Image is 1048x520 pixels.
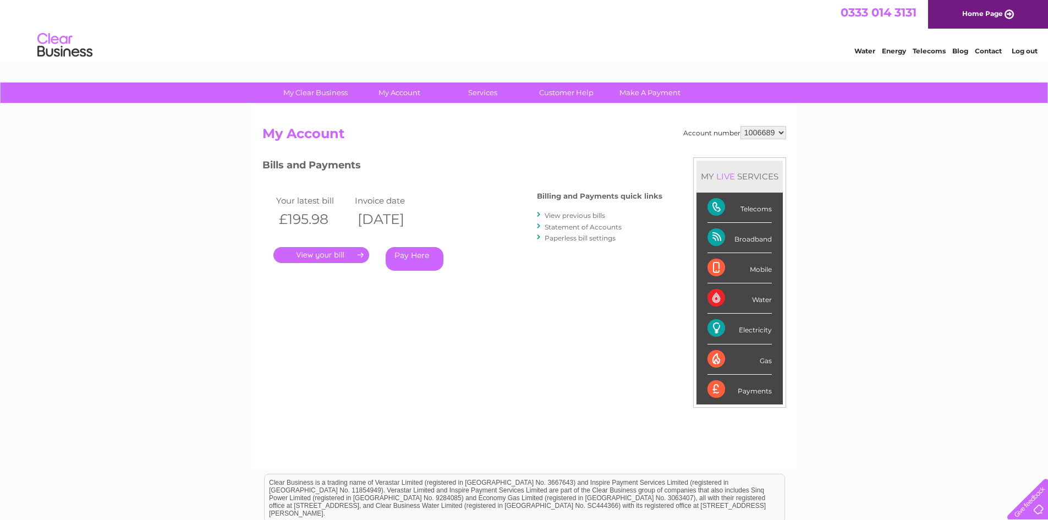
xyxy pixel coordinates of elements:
[707,314,772,344] div: Electricity
[545,234,616,242] a: Paperless bill settings
[854,47,875,55] a: Water
[714,171,737,182] div: LIVE
[707,193,772,223] div: Telecoms
[1012,47,1038,55] a: Log out
[913,47,946,55] a: Telecoms
[882,47,906,55] a: Energy
[273,193,353,208] td: Your latest bill
[273,247,369,263] a: .
[707,223,772,253] div: Broadband
[352,193,431,208] td: Invoice date
[707,375,772,404] div: Payments
[37,29,93,62] img: logo.png
[262,126,786,147] h2: My Account
[386,247,443,271] a: Pay Here
[262,157,662,177] h3: Bills and Payments
[354,83,445,103] a: My Account
[605,83,695,103] a: Make A Payment
[707,253,772,283] div: Mobile
[265,6,784,53] div: Clear Business is a trading name of Verastar Limited (registered in [GEOGRAPHIC_DATA] No. 3667643...
[683,126,786,139] div: Account number
[707,283,772,314] div: Water
[352,208,431,231] th: [DATE]
[521,83,612,103] a: Customer Help
[545,211,605,220] a: View previous bills
[545,223,622,231] a: Statement of Accounts
[696,161,783,192] div: MY SERVICES
[841,6,917,19] a: 0333 014 3131
[975,47,1002,55] a: Contact
[437,83,528,103] a: Services
[952,47,968,55] a: Blog
[537,192,662,200] h4: Billing and Payments quick links
[707,344,772,375] div: Gas
[270,83,361,103] a: My Clear Business
[273,208,353,231] th: £195.98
